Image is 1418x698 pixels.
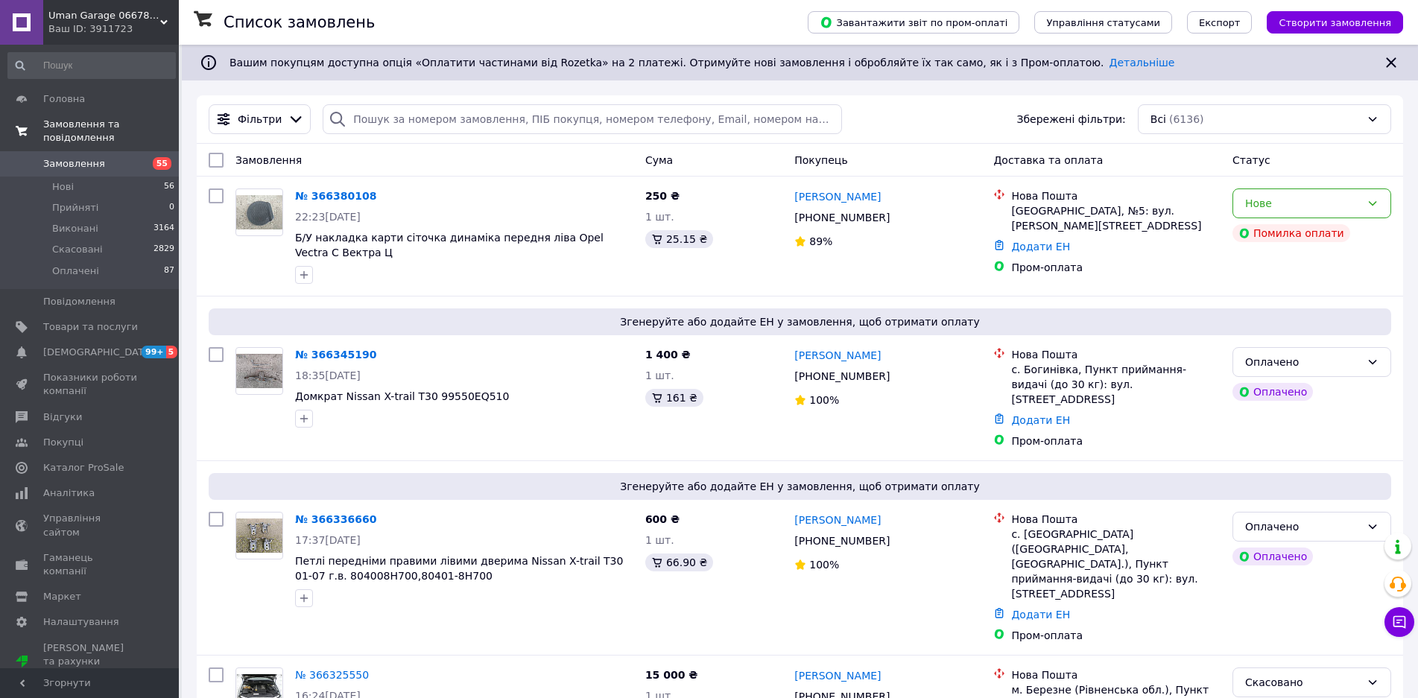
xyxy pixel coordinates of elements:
span: 56 [164,180,174,194]
span: Налаштування [43,615,119,629]
button: Експорт [1187,11,1253,34]
span: 99+ [142,346,166,358]
input: Пошук за номером замовлення, ПІБ покупця, номером телефону, Email, номером накладної [323,104,841,134]
a: Б/У накладка карти сіточка динаміка передня ліва Opel Vectra C Вектра Ц [295,232,604,258]
span: 22:23[DATE] [295,211,361,223]
span: 87 [164,264,174,278]
span: Фільтри [238,112,282,127]
div: 25.15 ₴ [645,230,713,248]
span: 250 ₴ [645,190,680,202]
span: Статус [1232,154,1270,166]
div: Оплачено [1245,354,1361,370]
span: Замовлення та повідомлення [43,118,179,145]
span: 600 ₴ [645,513,680,525]
a: Фото товару [235,512,283,559]
button: Створити замовлення [1267,11,1403,34]
span: Відгуки [43,410,82,424]
a: [PERSON_NAME] [794,348,881,363]
span: Завантажити звіт по пром-оплаті [820,16,1007,29]
span: 5 [166,346,178,358]
a: № 366380108 [295,190,376,202]
div: [PHONE_NUMBER] [791,207,893,228]
span: 100% [809,394,839,406]
div: Нове [1245,195,1361,212]
span: 1 шт. [645,211,674,223]
span: Гаманець компанії [43,551,138,578]
div: Нова Пошта [1011,667,1221,682]
input: Пошук [7,52,176,79]
span: Управління статусами [1046,17,1160,28]
div: [GEOGRAPHIC_DATA], №5: вул. [PERSON_NAME][STREET_ADDRESS] [1011,203,1221,233]
span: 89% [809,235,832,247]
span: 1 шт. [645,369,674,381]
img: Фото товару [236,195,282,230]
span: 17:37[DATE] [295,534,361,546]
a: Фото товару [235,347,283,395]
span: Збережені фільтри: [1016,112,1125,127]
div: [PHONE_NUMBER] [791,530,893,551]
a: Детальніше [1110,57,1175,69]
a: Створити замовлення [1252,16,1403,28]
span: Вашим покупцям доступна опція «Оплатити частинами від Rozetka» на 2 платежі. Отримуйте нові замов... [230,57,1174,69]
span: 2829 [153,243,174,256]
button: Чат з покупцем [1384,607,1414,637]
span: (6136) [1169,113,1204,125]
div: Ваш ID: 3911723 [48,22,179,36]
div: [PHONE_NUMBER] [791,366,893,387]
a: [PERSON_NAME] [794,668,881,683]
span: Виконані [52,222,98,235]
h1: Список замовлень [224,13,375,31]
a: [PERSON_NAME] [794,513,881,527]
span: Оплачені [52,264,99,278]
div: Нова Пошта [1011,347,1221,362]
div: Пром-оплата [1011,260,1221,275]
div: Оплачено [1232,548,1313,565]
a: Додати ЕН [1011,241,1070,253]
span: Cума [645,154,673,166]
span: Uman Garage 0667838903 [48,9,160,22]
span: Головна [43,92,85,106]
a: № 366325550 [295,669,369,681]
div: Пром-оплата [1011,434,1221,448]
span: Згенеруйте або додайте ЕН у замовлення, щоб отримати оплату [215,314,1385,329]
div: 161 ₴ [645,389,703,407]
span: Всі [1150,112,1166,127]
span: 55 [153,157,171,170]
span: Повідомлення [43,295,115,308]
span: [DEMOGRAPHIC_DATA] [43,346,153,359]
span: [PERSON_NAME] та рахунки [43,641,138,682]
div: с. [GEOGRAPHIC_DATA] ([GEOGRAPHIC_DATA], [GEOGRAPHIC_DATA].), Пункт приймання-видачі (до 30 кг): ... [1011,527,1221,601]
a: Фото товару [235,188,283,236]
span: 100% [809,559,839,571]
span: 1 400 ₴ [645,349,691,361]
div: Помилка оплати [1232,224,1350,242]
span: Покупець [794,154,847,166]
img: Фото товару [236,518,282,553]
div: Нова Пошта [1011,512,1221,527]
a: Петлі передніми правими лівими дверима Nissan X-trail T30 01-07 г.в. 804008H700,80401-8H700 [295,555,623,582]
span: Аналітика [43,486,95,500]
span: 18:35[DATE] [295,369,361,381]
span: 15 000 ₴ [645,669,698,681]
span: Скасовані [52,243,103,256]
span: 0 [169,201,174,215]
span: Нові [52,180,74,194]
span: Створити замовлення [1279,17,1391,28]
a: Домкрат Nissan X-trail T30 99550EQ510 [295,390,509,402]
div: Оплачено [1232,383,1313,401]
button: Управління статусами [1034,11,1172,34]
a: Додати ЕН [1011,609,1070,621]
div: 66.90 ₴ [645,553,713,571]
span: Управління сайтом [43,512,138,539]
div: Пром-оплата [1011,628,1221,643]
span: Прийняті [52,201,98,215]
span: Товари та послуги [43,320,138,334]
div: Скасовано [1245,674,1361,691]
button: Завантажити звіт по пром-оплаті [808,11,1019,34]
span: Каталог ProSale [43,461,124,475]
a: № 366345190 [295,349,376,361]
span: Показники роботи компанії [43,371,138,398]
